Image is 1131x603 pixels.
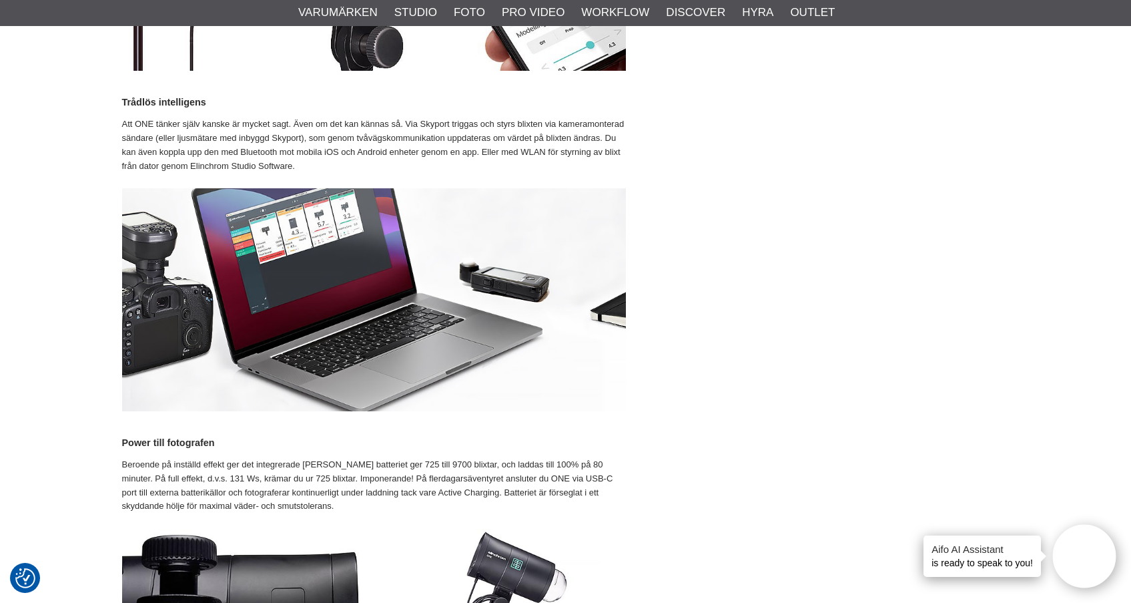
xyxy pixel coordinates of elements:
h4: Aifo AI Assistant [931,542,1033,556]
a: Foto [454,4,485,21]
img: Elinchrom Skyport Remote [122,188,626,411]
a: Studio [394,4,437,21]
h4: Trådlös intelligens [122,95,626,109]
a: Outlet [790,4,835,21]
img: Revisit consent button [15,568,35,588]
a: Hyra [742,4,773,21]
div: is ready to speak to you! [923,536,1041,577]
a: Workflow [581,4,649,21]
p: Att ONE tänker själv kanske är mycket sagt. Även om det kan kännas så. Via Skyport triggas och st... [122,118,626,173]
button: Samtyckesinställningar [15,566,35,590]
h4: Power till fotografen [122,436,626,449]
a: Discover [666,4,725,21]
a: Pro Video [502,4,564,21]
a: Varumärken [298,4,378,21]
p: Beroende på inställd effekt ger det integrerade [PERSON_NAME] batteriet ger 725 till 9700 blixtar... [122,458,626,514]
